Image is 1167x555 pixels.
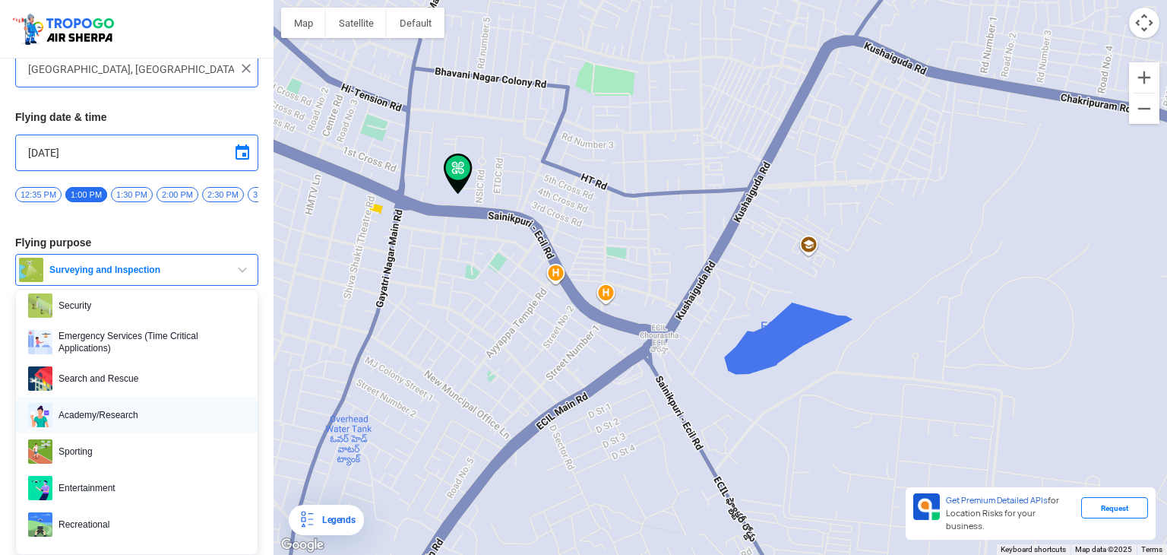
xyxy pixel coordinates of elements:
[1081,497,1148,519] div: Request
[277,535,327,555] img: Google
[52,476,245,500] span: Entertainment
[65,187,107,202] span: 1:00 PM
[248,187,289,202] span: 3:00 PM
[326,8,387,38] button: Show satellite imagery
[1141,545,1162,553] a: Terms
[277,535,327,555] a: Open this area in Google Maps (opens a new window)
[52,512,245,537] span: Recreational
[28,512,52,537] img: recreational.png
[52,366,245,391] span: Search and Rescue
[28,293,52,318] img: security.png
[202,187,244,202] span: 2:30 PM
[111,187,153,202] span: 1:30 PM
[15,237,258,248] h3: Flying purpose
[940,493,1081,534] div: for Location Risks for your business.
[19,258,43,282] img: survey.png
[28,144,245,162] input: Select Date
[52,330,245,354] span: Emergency Services (Time Critical Applications)
[43,264,233,276] span: Surveying and Inspection
[11,11,119,46] img: ic_tgdronemaps.svg
[1075,545,1132,553] span: Map data ©2025
[1129,62,1159,93] button: Zoom in
[52,293,245,318] span: Security
[316,511,355,529] div: Legends
[15,112,258,122] h3: Flying date & time
[15,289,258,555] ul: Surveying and Inspection
[15,187,62,202] span: 12:35 PM
[28,476,52,500] img: enterteinment.png
[1129,8,1159,38] button: Map camera controls
[52,403,245,427] span: Academy/Research
[28,330,52,354] img: emergency.png
[157,187,198,202] span: 2:00 PM
[239,61,254,76] img: ic_close.png
[28,366,52,391] img: rescue.png
[28,403,52,427] img: acadmey.png
[1129,94,1159,124] button: Zoom out
[28,439,52,464] img: sporting.png
[298,511,316,529] img: Legends
[52,439,245,464] span: Sporting
[28,60,234,78] input: Search your flying location
[15,254,258,286] button: Surveying and Inspection
[946,495,1048,506] span: Get Premium Detailed APIs
[913,493,940,520] img: Premium APIs
[281,8,326,38] button: Show street map
[1001,544,1066,555] button: Keyboard shortcuts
